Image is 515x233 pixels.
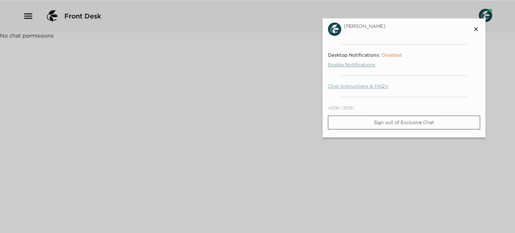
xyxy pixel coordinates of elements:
[382,52,402,58] span: Disabled
[328,22,341,36] img: User
[328,116,480,129] button: Sign out of Exclusive Chat
[328,84,469,89] a: Chat Instructions & FAQ's
[374,120,435,125] p: Sign out of Exclusive Chat
[328,63,469,67] a: Enable Notifications
[328,106,354,110] span: v3336 (3336)
[328,53,469,57] span: Desktop Notifications:
[344,23,428,29] span: [PERSON_NAME]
